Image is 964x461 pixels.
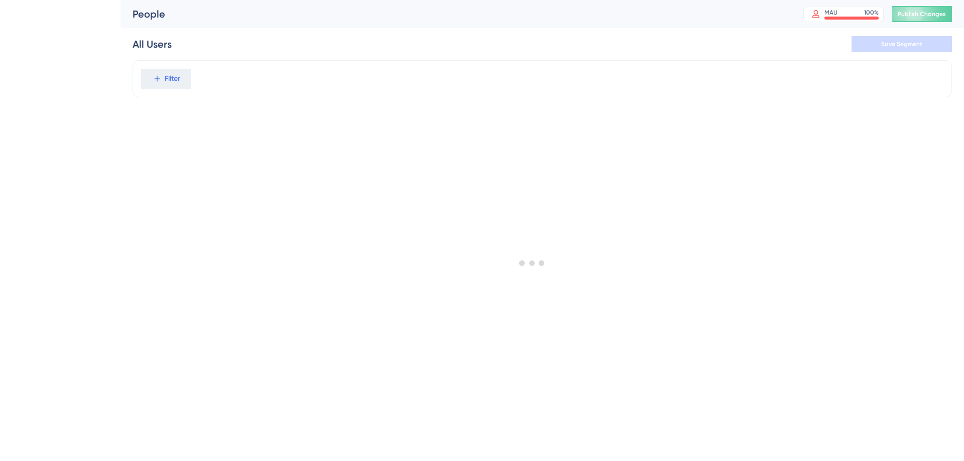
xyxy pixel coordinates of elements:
[892,6,952,22] button: Publish Changes
[864,9,879,17] div: 100 %
[898,10,946,18] span: Publish Changes
[133,7,778,21] div: People
[881,40,922,48] span: Save Segment
[852,36,952,52] button: Save Segment
[824,9,837,17] div: MAU
[133,37,172,51] div: All Users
